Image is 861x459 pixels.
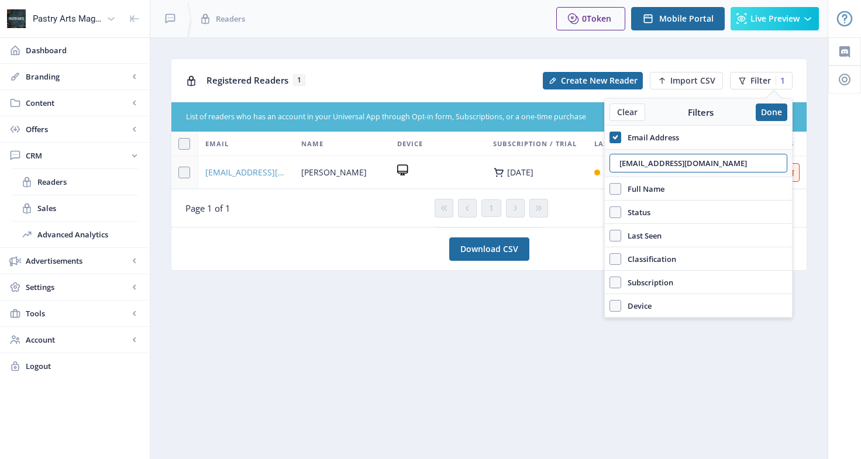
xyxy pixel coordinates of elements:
[621,130,679,144] span: Email Address
[594,137,632,151] span: Last Seen
[26,308,129,319] span: Tools
[556,7,625,30] button: 0Token
[621,252,676,266] span: Classification
[561,76,638,85] span: Create New Reader
[26,97,129,109] span: Content
[750,14,800,23] span: Live Preview
[293,74,305,86] span: 1
[621,205,650,219] span: Status
[536,72,643,89] a: New page
[216,13,245,25] span: Readers
[37,229,138,240] span: Advanced Analytics
[37,176,138,188] span: Readers
[609,103,645,121] button: Clear
[650,72,723,89] button: Import CSV
[186,112,722,123] div: List of readers who has an account in your Universal App through Opt-in form, Subscriptions, or a...
[12,195,138,221] a: Sales
[7,9,26,28] img: properties.app_icon.png
[481,199,501,217] button: 1
[205,137,229,151] span: Email
[621,182,664,196] span: Full Name
[205,165,287,180] a: [EMAIL_ADDRESS][DOMAIN_NAME]
[670,76,715,85] span: Import CSV
[604,165,630,180] div: [DATE]
[171,58,807,227] app-collection-view: Registered Readers
[301,165,367,180] span: [PERSON_NAME]
[731,7,819,30] button: Live Preview
[643,72,723,89] a: New page
[659,14,714,23] span: Mobile Portal
[26,44,140,56] span: Dashboard
[185,202,230,214] span: Page 1 of 1
[26,150,129,161] span: CRM
[37,202,138,214] span: Sales
[12,222,138,247] a: Advanced Analytics
[449,237,529,261] a: Download CSV
[26,255,129,267] span: Advertisements
[776,76,785,85] div: 1
[493,137,577,151] span: Subscription / Trial
[26,281,129,293] span: Settings
[26,71,129,82] span: Branding
[621,275,673,289] span: Subscription
[26,360,140,372] span: Logout
[489,203,494,213] span: 1
[621,229,662,243] span: Last Seen
[543,72,643,89] button: Create New Reader
[26,123,129,135] span: Offers
[631,7,725,30] button: Mobile Portal
[750,76,771,85] span: Filter
[621,299,652,313] span: Device
[206,74,288,86] span: Registered Readers
[301,137,323,151] span: Name
[26,334,129,346] span: Account
[507,168,533,177] div: [DATE]
[645,106,756,118] div: Filters
[33,6,102,32] div: Pastry Arts Magazine
[12,169,138,195] a: Readers
[730,72,793,89] button: Filter1
[397,137,423,151] span: Device
[587,13,611,24] span: Token
[756,103,787,121] button: Done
